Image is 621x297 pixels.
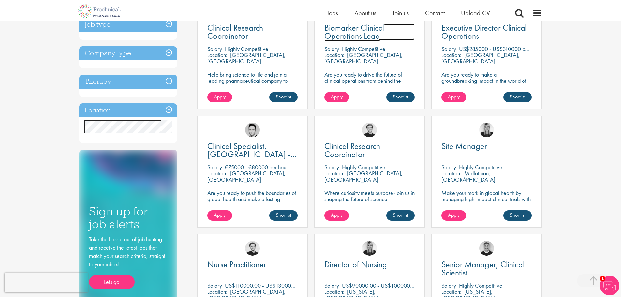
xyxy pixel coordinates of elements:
a: Apply [441,210,466,221]
span: Clinical Specialist, [GEOGRAPHIC_DATA] - Cardiac [207,141,297,168]
a: Join us [392,9,409,17]
p: Where curiosity meets purpose-join us in shaping the future of science. [324,190,415,202]
p: Are you ready to make a groundbreaking impact in the world of biotechnology? Join a growing compa... [441,71,532,102]
p: US$110000.00 - US$130000.00 per annum [225,282,327,289]
p: [GEOGRAPHIC_DATA], [GEOGRAPHIC_DATA] [324,170,403,183]
p: US$90000.00 - US$100000.00 per annum [342,282,443,289]
a: Nurse Practitioner [207,260,298,269]
span: Salary [324,45,339,52]
img: Janelle Jones [362,241,377,256]
p: Are you ready to drive the future of clinical operations from behind the scenes? Looking to be in... [324,71,415,102]
a: Shortlist [386,210,415,221]
span: Location: [207,170,227,177]
a: About us [354,9,376,17]
p: €75000 - €80000 per hour [225,163,288,171]
p: Midlothian, [GEOGRAPHIC_DATA] [441,170,495,183]
span: Site Manager [441,141,487,152]
a: Apply [441,92,466,102]
a: Jobs [327,9,338,17]
span: Location: [324,170,344,177]
a: Clinical Specialist, [GEOGRAPHIC_DATA] - Cardiac [207,142,298,158]
p: Are you ready to push the boundaries of global health and make a lasting impact? This role at a h... [207,190,298,221]
h3: Therapy [79,75,177,89]
h3: Sign up for job alerts [89,205,167,230]
p: Highly Competitive [342,163,385,171]
p: Help bring science to life and join a leading pharmaceutical company to play a key role in delive... [207,71,298,102]
a: Apply [324,210,349,221]
a: Upload CV [461,9,490,17]
span: Clinical Research Coordinator [324,141,380,160]
p: [GEOGRAPHIC_DATA], [GEOGRAPHIC_DATA] [441,51,520,65]
span: Apply [214,93,226,100]
span: Location: [441,288,461,295]
a: Biomarker Clinical Operations Lead [324,24,415,40]
a: Shortlist [503,210,532,221]
p: [GEOGRAPHIC_DATA], [GEOGRAPHIC_DATA] [207,51,286,65]
span: Location: [324,51,344,59]
span: Salary [441,163,456,171]
span: Location: [324,288,344,295]
h3: Company type [79,46,177,60]
span: Clinical Research Coordinator [207,22,263,41]
p: Highly Competitive [225,45,268,52]
span: Salary [324,163,339,171]
span: Apply [331,212,343,218]
p: US$285000 - US$310000 per annum [459,45,546,52]
span: Salary [324,282,339,289]
a: Director of Nursing [324,260,415,269]
div: Take the hassle out of job hunting and receive the latest jobs that match your search criteria, s... [89,235,167,289]
a: Shortlist [269,210,298,221]
span: Apply [448,93,460,100]
span: Location: [441,51,461,59]
a: Apply [207,92,232,102]
span: Nurse Practitioner [207,259,266,270]
img: Nico Kohlwes [362,123,377,137]
h3: Job type [79,18,177,32]
a: Clinical Research Coordinator [324,142,415,158]
span: Location: [207,51,227,59]
img: Bo Forsen [479,241,494,256]
span: Apply [214,212,226,218]
a: Senior Manager, Clinical Scientist [441,260,532,277]
span: Salary [207,282,222,289]
span: Apply [331,93,343,100]
img: Connor Lynes [245,123,260,137]
img: Nico Kohlwes [245,241,260,256]
a: Clinical Research Coordinator [207,24,298,40]
p: Highly Competitive [459,282,502,289]
a: Apply [324,92,349,102]
img: Janelle Jones [479,123,494,137]
a: Shortlist [386,92,415,102]
span: Salary [207,45,222,52]
a: Contact [425,9,445,17]
a: Executive Director Clinical Operations [441,24,532,40]
span: Location: [207,288,227,295]
span: Executive Director Clinical Operations [441,22,527,41]
span: Senior Manager, Clinical Scientist [441,259,525,278]
span: Biomarker Clinical Operations Lead [324,22,385,41]
span: Salary [207,163,222,171]
span: Salary [441,282,456,289]
img: Chatbot [600,276,619,295]
p: [GEOGRAPHIC_DATA], [GEOGRAPHIC_DATA] [207,170,286,183]
a: Site Manager [441,142,532,150]
span: 1 [600,276,605,281]
span: Apply [448,212,460,218]
a: Shortlist [269,92,298,102]
p: [GEOGRAPHIC_DATA], [GEOGRAPHIC_DATA] [324,51,403,65]
a: Lets go [89,275,135,289]
span: Director of Nursing [324,259,387,270]
span: Salary [441,45,456,52]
